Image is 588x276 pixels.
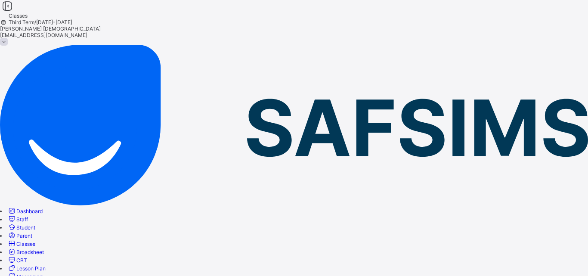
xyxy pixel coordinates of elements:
[7,241,35,247] a: Classes
[7,208,43,214] a: Dashboard
[7,257,27,264] a: CBT
[7,233,32,239] a: Parent
[7,216,28,223] a: Staff
[7,224,35,231] a: Student
[7,265,46,272] a: Lesson Plan
[9,12,28,19] span: Classes
[16,265,46,272] span: Lesson Plan
[16,233,32,239] span: Parent
[16,224,35,231] span: Student
[16,257,27,264] span: CBT
[16,216,28,223] span: Staff
[16,208,43,214] span: Dashboard
[7,249,44,255] a: Broadsheet
[16,241,35,247] span: Classes
[16,249,44,255] span: Broadsheet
